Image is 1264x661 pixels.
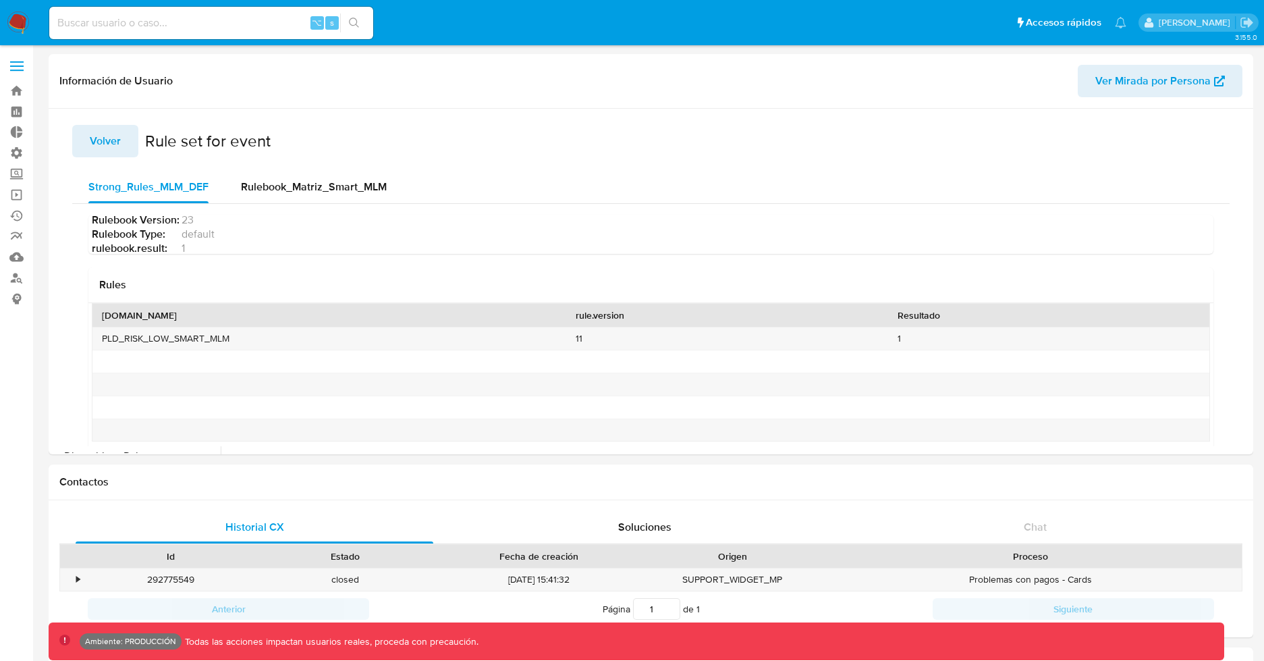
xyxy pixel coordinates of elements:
[145,131,271,151] h2: Rule set for event
[267,550,422,563] div: Estado
[933,598,1214,620] button: Siguiente
[59,74,173,88] h1: Información de Usuario
[182,215,1210,226] span: 23
[432,569,645,591] div: [DATE] 15:41:32
[898,309,1200,322] div: Resultado
[655,550,810,563] div: Origen
[1024,519,1047,535] span: Chat
[225,519,284,535] span: Historial CX
[49,14,373,32] input: Buscar usuario o caso...
[85,639,176,644] p: Ambiente: PRODUCCIÓN
[59,475,1242,489] h1: Contactos
[1026,16,1101,30] span: Accesos rápidos
[258,569,432,591] div: closed
[645,569,819,591] div: SUPPORT_WIDGET_MP
[603,598,700,620] span: Página de
[576,309,878,322] div: rule.version
[241,179,387,194] span: Rulebook_Matriz_Smart_MLM
[1095,65,1211,97] span: Ver Mirada por Persona
[1078,65,1242,97] button: Ver Mirada por Persona
[441,550,636,563] div: Fecha de creación
[312,16,322,29] span: ⌥
[182,635,478,648] p: Todas las acciones impactan usuarios reales, proceda con precaución.
[182,243,1210,254] span: 1
[76,573,80,586] div: •
[829,550,1232,563] div: Proceso
[340,14,368,32] button: search-icon
[330,16,334,29] span: s
[93,550,248,563] div: Id
[84,569,258,591] div: 292775549
[888,327,1209,350] div: 1
[92,327,566,350] div: PLD_RISK_LOW_SMART_MLM
[182,229,1210,240] span: default
[102,309,557,322] div: [DOMAIN_NAME]
[696,602,700,616] span: 1
[566,327,887,350] div: 11
[1159,16,1235,29] p: juan.jsosa@mercadolibre.com.co
[99,278,1203,292] h2: Rules
[618,519,671,535] span: Soluciones
[819,569,1242,591] div: Problemas con pagos - Cards
[88,598,369,620] button: Anterior
[1115,17,1126,28] a: Notificaciones
[1240,16,1254,30] a: Salir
